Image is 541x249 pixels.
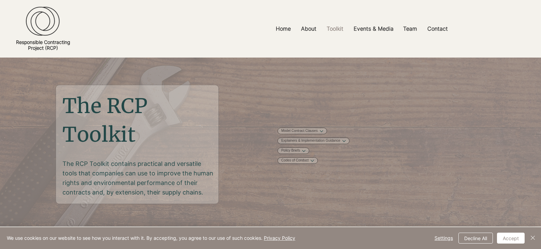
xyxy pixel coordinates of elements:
nav: Site [277,127,372,164]
a: Events & Media [348,21,398,36]
button: More Policy Briefs pages [302,149,305,153]
a: Home [271,21,296,36]
p: Contact [424,21,451,36]
p: Team [400,21,421,36]
p: The RCP Toolkit contains practical and versatile tools that companies can use to improve the huma... [62,159,213,197]
img: Close [529,234,537,242]
a: Toolkit [322,21,348,36]
span: The RCP Toolkit [62,93,147,147]
p: Events & Media [350,21,397,36]
button: Accept [497,233,525,244]
p: Home [272,21,294,36]
a: Responsible ContractingProject (RCP) [16,39,70,51]
nav: Site [188,21,535,36]
a: Privacy Policy [264,235,295,241]
button: More Codes of Conduct pages [311,159,314,162]
a: About [296,21,322,36]
button: More Explainers & Implementation Guidance pages [342,139,346,143]
span: Settings [435,233,453,243]
a: Contact [422,21,453,36]
a: Model Contract Clauses [281,128,318,134]
a: Codes of Conduct [281,158,309,163]
button: Decline All [458,233,493,244]
p: About [298,21,320,36]
a: Policy Briefs [281,148,300,153]
button: More Model Contract Clauses pages [320,129,323,133]
button: Close [529,233,537,244]
a: Team [398,21,422,36]
a: Explainers & Implementation Guidance [281,138,340,143]
span: We use cookies on our website to see how you interact with it. By accepting, you agree to our use... [7,235,295,241]
p: Toolkit [323,21,347,36]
